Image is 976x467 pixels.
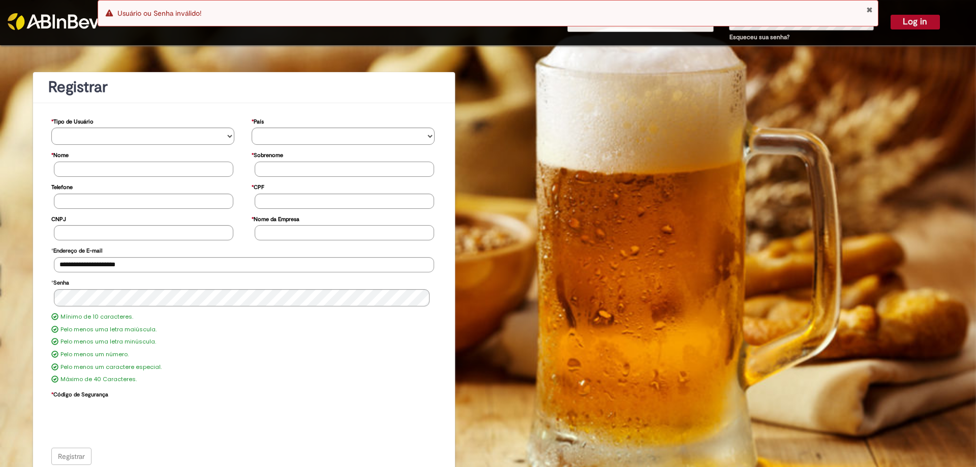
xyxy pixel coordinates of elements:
h1: Registrar [48,79,440,96]
label: Código de Segurança [51,386,108,401]
label: CPF [252,179,264,194]
iframe: reCAPTCHA [54,401,208,441]
span: Usuário ou Senha inválido! [117,9,201,18]
a: Esqueceu sua senha? [729,33,789,41]
img: ABInbev-white.png [8,13,99,30]
button: Log in [891,15,940,29]
label: Sobrenome [252,147,283,162]
label: CNPJ [51,211,66,226]
label: Pelo menos uma letra minúscula. [60,338,156,346]
label: Senha [51,274,69,289]
label: Endereço de E-mail [51,242,102,257]
label: Nome da Empresa [252,211,299,226]
label: Pelo menos um caractere especial. [60,363,162,371]
button: Close Notification [866,6,873,14]
label: Máximo de 40 Caracteres. [60,376,137,384]
label: País [252,113,264,128]
label: Nome [51,147,69,162]
label: Mínimo de 10 caracteres. [60,313,133,321]
label: Telefone [51,179,73,194]
label: Pelo menos uma letra maiúscula. [60,326,157,334]
label: Pelo menos um número. [60,351,129,359]
label: Tipo de Usuário [51,113,94,128]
